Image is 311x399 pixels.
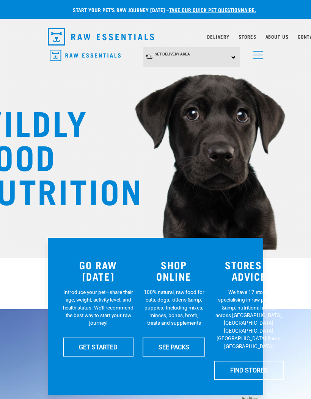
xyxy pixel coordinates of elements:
a: About Us [265,35,289,38]
p: Introduce your pet—share their age, weight, activity level, and health status. We'll recommend th... [63,288,134,327]
p: 100% natural, raw food for cats, dogs, kittens &amp; puppies. Including mixes, minces, bones, bro... [143,288,205,327]
a: Stores [239,35,256,38]
h3: STORES & ADVICE [214,259,284,282]
img: van-moving.png [145,54,153,60]
span: Set Delivery Area [155,52,190,56]
h3: SHOP ONLINE [143,259,205,282]
img: Raw Essentials Logo [48,28,154,46]
nav: dropdown navigation [42,25,269,49]
a: Delivery [207,35,229,38]
a: SEE PACKS [143,338,205,357]
img: Raw Essentials Logo [50,50,121,61]
a: menu [250,46,263,60]
a: GET STARTED [63,338,134,357]
p: We have 17 stores specialising in raw pet food &amp; nutritional advice across [GEOGRAPHIC_DATA],... [214,288,284,350]
a: take our quick pet questionnaire. [169,8,256,11]
a: FIND STORES [214,361,284,380]
h3: GO RAW [DATE] [63,259,134,282]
